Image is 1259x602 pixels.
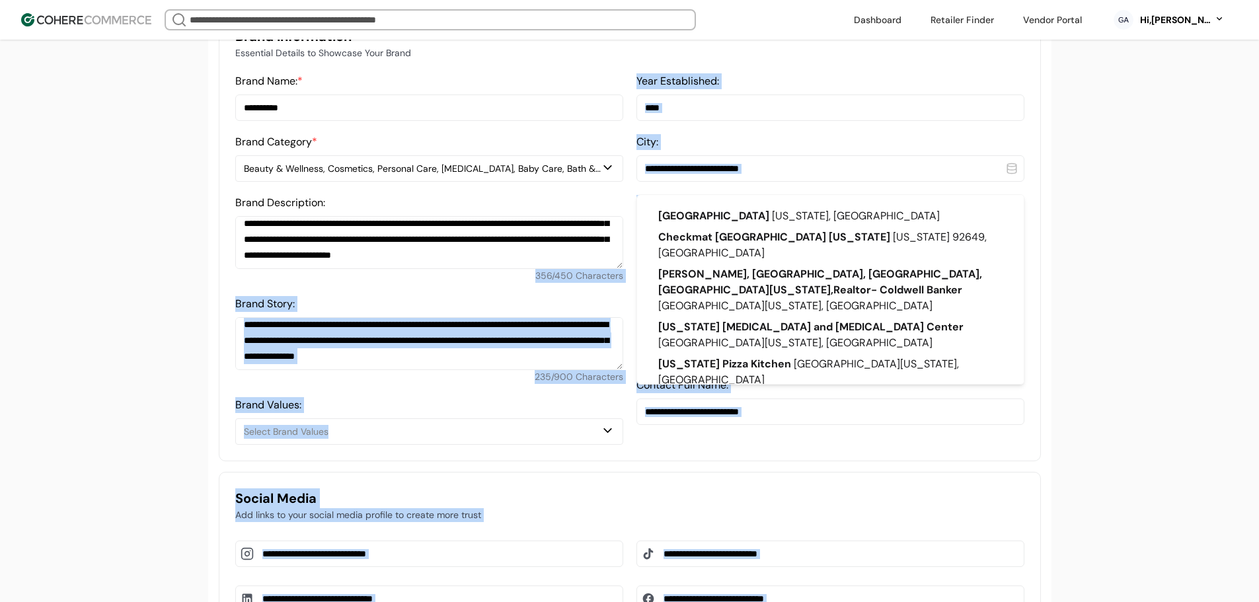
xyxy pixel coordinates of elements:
p: Add links to your social media profile to create more trust [235,508,1024,522]
span: [PERSON_NAME], [GEOGRAPHIC_DATA], [GEOGRAPHIC_DATA],[GEOGRAPHIC_DATA][US_STATE],Realtor- Coldwell... [658,267,982,297]
span: Checkmat [GEOGRAPHIC_DATA] [US_STATE] [658,230,890,244]
label: Brand Name: [235,74,303,88]
span: 235 / 900 Characters [535,371,623,383]
span: [US_STATE] [MEDICAL_DATA] and [MEDICAL_DATA] Center [658,320,964,334]
div: [US_STATE] 92649, [GEOGRAPHIC_DATA] [648,227,1013,264]
h3: Social Media [235,488,1024,508]
label: Brand Description: [235,196,325,209]
p: Essential Details to Showcase Your Brand [235,46,1024,60]
span: 356 / 450 Characters [535,270,623,282]
label: Brand Story: [235,297,295,311]
label: Year Established: [636,74,719,88]
div: Beauty & Wellness, Cosmetics, Personal Care, [MEDICAL_DATA], Baby Care, Bath & Body, Facial Care,... [244,162,601,176]
span: [US_STATE] Pizza Kitchen [658,357,791,371]
div: [GEOGRAPHIC_DATA][US_STATE], [GEOGRAPHIC_DATA] [648,354,1013,391]
div: [GEOGRAPHIC_DATA][US_STATE], [GEOGRAPHIC_DATA] [648,264,1013,317]
div: Hi, [PERSON_NAME] [1139,13,1211,27]
button: Hi,[PERSON_NAME] [1139,13,1225,27]
span: [GEOGRAPHIC_DATA] [658,209,769,223]
div: [US_STATE], [GEOGRAPHIC_DATA] [648,206,1013,227]
div: [GEOGRAPHIC_DATA][US_STATE], [GEOGRAPHIC_DATA] [648,317,1013,354]
label: Contact Full Name: [636,378,728,392]
label: Brand Values: [235,398,301,412]
label: Brand Category [235,135,317,149]
img: Cohere Logo [21,13,151,26]
label: City: [636,135,658,149]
